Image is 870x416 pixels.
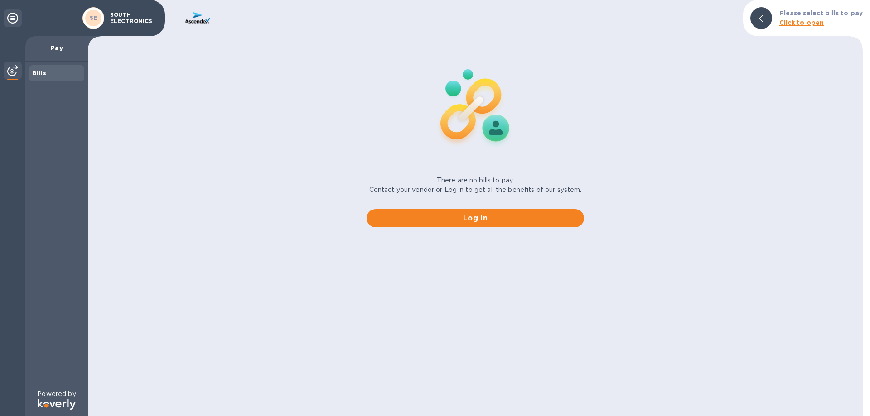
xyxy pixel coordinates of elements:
b: Bills [33,70,46,77]
b: Please select bills to pay [779,10,863,17]
button: Log in [367,209,584,227]
span: Log in [374,213,577,224]
b: Click to open [779,19,824,26]
img: Logo [38,399,76,410]
p: SOUTH ELECTRONICS [110,12,155,24]
b: SE [90,14,97,21]
p: There are no bills to pay. Contact your vendor or Log in to get all the benefits of our system. [369,176,582,195]
p: Pay [33,43,81,53]
p: Powered by [37,389,76,399]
